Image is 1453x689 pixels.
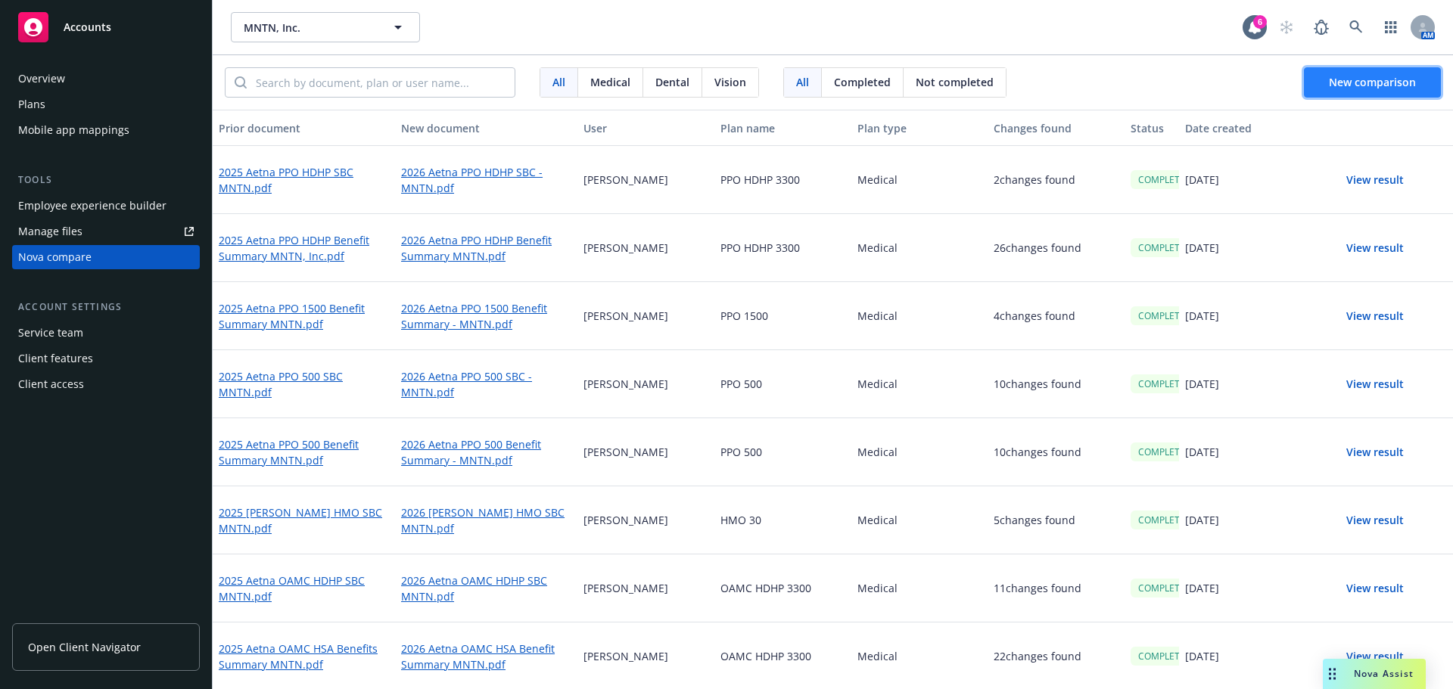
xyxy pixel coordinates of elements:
div: Service team [18,321,83,345]
p: [DATE] [1185,308,1219,324]
p: [PERSON_NAME] [583,172,668,188]
button: View result [1322,573,1428,604]
span: All [796,74,809,90]
a: 2025 Aetna PPO HDHP SBC MNTN.pdf [219,164,389,196]
a: Mobile app mappings [12,118,200,142]
a: 2026 Aetna OAMC HSA Benefit Summary MNTN.pdf [401,641,571,672]
span: Accounts [64,21,111,33]
div: OAMC HDHP 3300 [714,554,851,622]
a: 2026 Aetna PPO 500 SBC - MNTN.pdf [401,368,571,400]
button: View result [1322,369,1428,399]
p: [PERSON_NAME] [583,240,668,256]
div: PPO HDHP 3300 [714,146,851,214]
span: Completed [834,74,891,90]
button: Changes found [988,110,1125,146]
button: View result [1322,233,1428,263]
p: 10 changes found [994,444,1081,460]
button: MNTN, Inc. [231,12,420,42]
div: COMPLETED [1131,442,1199,461]
div: PPO HDHP 3300 [714,214,851,282]
div: Plan name [720,120,845,136]
button: Plan name [714,110,851,146]
button: View result [1322,641,1428,672]
span: All [552,74,565,90]
button: Nova Assist [1323,659,1426,689]
span: Vision [714,74,746,90]
div: COMPLETED [1131,238,1199,257]
a: 2026 Aetna OAMC HDHP SBC MNTN.pdf [401,573,571,604]
div: Medical [851,350,988,418]
p: 5 changes found [994,512,1075,528]
a: Client access [12,372,200,396]
div: Prior document [219,120,389,136]
div: Overview [18,67,65,91]
button: User [577,110,714,146]
div: Medical [851,486,988,554]
span: Dental [655,74,689,90]
p: 2 changes found [994,172,1075,188]
div: Client features [18,346,93,371]
div: Nova compare [18,245,92,269]
p: 22 changes found [994,648,1081,664]
button: Prior document [213,110,395,146]
a: Overview [12,67,200,91]
span: New comparison [1329,75,1416,89]
button: View result [1322,301,1428,331]
a: Nova compare [12,245,200,269]
a: Plans [12,92,200,116]
p: [DATE] [1185,648,1219,664]
div: 6 [1253,15,1267,29]
div: HMO 30 [714,486,851,554]
p: [DATE] [1185,240,1219,256]
div: User [583,120,708,136]
div: Medical [851,418,988,486]
p: 26 changes found [994,240,1081,256]
a: 2026 Aetna PPO HDHP SBC - MNTN.pdf [401,164,571,196]
div: Drag to move [1323,659,1342,689]
a: Switch app [1376,12,1406,42]
a: Manage files [12,219,200,244]
div: Employee experience builder [18,194,166,218]
div: Medical [851,146,988,214]
button: Status [1125,110,1179,146]
div: Plans [18,92,45,116]
a: 2026 Aetna PPO 1500 Benefit Summary - MNTN.pdf [401,300,571,332]
a: 2025 Aetna OAMC HSA Benefits Summary MNTN.pdf [219,641,389,672]
div: COMPLETED [1131,170,1199,189]
a: 2026 Aetna PPO 500 Benefit Summary - MNTN.pdf [401,436,571,468]
a: Service team [12,321,200,345]
div: Medical [851,282,988,350]
div: PPO 500 [714,350,851,418]
a: 2025 Aetna PPO HDHP Benefit Summary MNTN, Inc.pdf [219,232,389,264]
span: Not completed [916,74,994,90]
p: 4 changes found [994,308,1075,324]
p: [PERSON_NAME] [583,376,668,392]
p: [PERSON_NAME] [583,444,668,460]
div: COMPLETED [1131,647,1199,666]
div: COMPLETED [1131,306,1199,325]
div: Mobile app mappings [18,118,129,142]
p: [DATE] [1185,172,1219,188]
div: Tools [12,172,200,188]
span: Nova Assist [1354,667,1414,680]
span: MNTN, Inc. [244,20,375,36]
div: PPO 1500 [714,282,851,350]
a: Client features [12,346,200,371]
p: [DATE] [1185,376,1219,392]
div: Date created [1185,120,1310,136]
p: [DATE] [1185,444,1219,460]
a: Report a Bug [1306,12,1336,42]
p: [PERSON_NAME] [583,308,668,324]
a: 2025 [PERSON_NAME] HMO SBC MNTN.pdf [219,504,389,536]
div: Account settings [12,299,200,315]
a: 2026 Aetna PPO HDHP Benefit Summary MNTN.pdf [401,232,571,264]
a: 2026 [PERSON_NAME] HMO SBC MNTN.pdf [401,504,571,536]
button: Date created [1179,110,1316,146]
p: 11 changes found [994,580,1081,596]
a: Employee experience builder [12,194,200,218]
a: 2025 Aetna PPO 500 Benefit Summary MNTN.pdf [219,436,389,468]
button: New comparison [1304,67,1441,98]
a: 2025 Aetna PPO 1500 Benefit Summary MNTN.pdf [219,300,389,332]
span: Medical [590,74,630,90]
div: Plan type [857,120,982,136]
